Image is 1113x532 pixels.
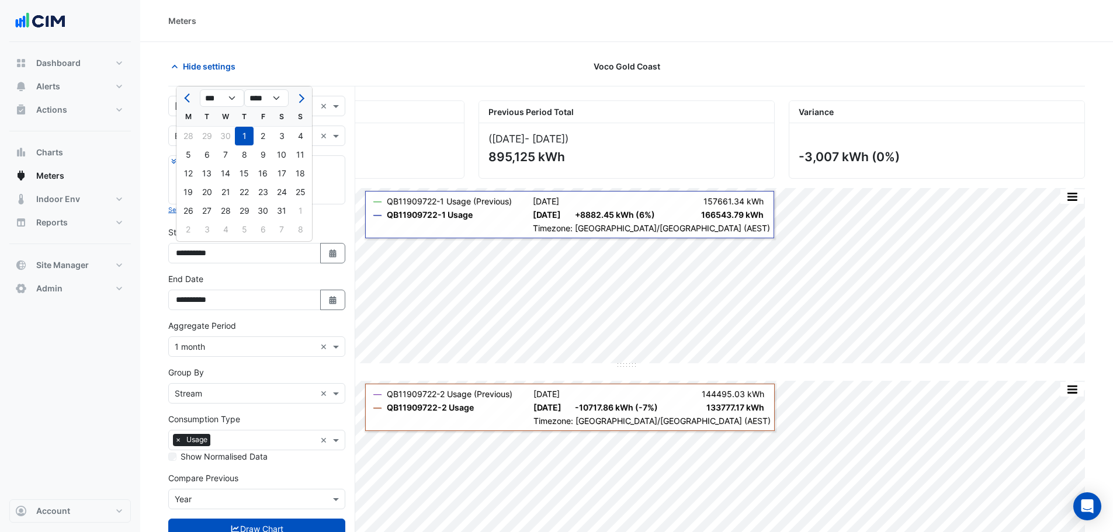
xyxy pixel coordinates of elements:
div: 7 [272,220,291,239]
div: Variance [789,101,1084,123]
div: 23 [254,183,272,201]
div: Saturday, May 24, 2025 [272,183,291,201]
div: M [179,107,197,126]
div: 4 [291,127,310,145]
button: Select Reportable [168,204,221,215]
span: Clear [320,130,330,142]
div: Sunday, May 18, 2025 [291,164,310,183]
div: Saturday, May 3, 2025 [272,127,291,145]
div: Open Intercom Messenger [1073,492,1101,520]
div: 30 [254,201,272,220]
div: 11 [291,145,310,164]
div: 8 [291,220,310,239]
span: Voco Gold Coast [594,60,660,72]
label: Group By [168,366,204,378]
div: Thursday, May 22, 2025 [235,183,254,201]
div: Saturday, May 31, 2025 [272,201,291,220]
div: Tuesday, May 27, 2025 [197,201,216,220]
div: 29 [197,127,216,145]
div: ([DATE] ) [488,133,765,145]
div: -3,007 kWh (0%) [799,149,1073,164]
span: Account [36,505,70,517]
div: Sunday, May 25, 2025 [291,183,310,201]
div: Friday, May 30, 2025 [254,201,272,220]
button: Expand All [171,156,208,166]
div: 31 [272,201,291,220]
div: 28 [179,127,197,145]
label: Consumption Type [168,413,240,425]
div: 2 [254,127,272,145]
fa-icon: Select Date [328,248,338,258]
app-icon: Reports [15,217,27,228]
div: 7 [216,145,235,164]
span: Clear [320,340,330,353]
div: Saturday, June 7, 2025 [272,220,291,239]
small: Select Reportable [168,206,221,214]
span: Charts [36,147,63,158]
div: 13 [197,164,216,183]
div: Friday, May 2, 2025 [254,127,272,145]
div: Wednesday, June 4, 2025 [216,220,235,239]
div: Meters [168,15,196,27]
div: Monday, May 12, 2025 [179,164,197,183]
span: Meters [36,170,64,182]
button: Hide settings [168,56,243,77]
label: Start Date [168,226,207,238]
div: 4 [216,220,235,239]
div: 28 [216,201,235,220]
div: 15 [235,164,254,183]
button: Admin [9,277,131,300]
div: 18 [291,164,310,183]
div: 22 [235,183,254,201]
app-icon: Actions [15,104,27,116]
div: 3 [272,127,291,145]
div: 6 [254,220,272,239]
div: 5 [179,145,197,164]
div: 27 [197,201,216,220]
div: Friday, May 9, 2025 [254,145,272,164]
div: Monday, May 19, 2025 [179,183,197,201]
button: More Options [1060,382,1084,397]
div: Monday, May 26, 2025 [179,201,197,220]
div: 2 [179,220,197,239]
button: Actions [9,98,131,121]
label: End Date [168,273,203,285]
fa-icon: Select Date [328,295,338,305]
button: Site Manager [9,253,131,277]
div: Thursday, May 1, 2025 [235,127,254,145]
button: More Options [1060,189,1084,204]
select: Select year [244,89,289,107]
span: Alerts [36,81,60,92]
div: 12 [179,164,197,183]
div: 26 [179,201,197,220]
div: 17 [272,164,291,183]
label: Show Normalised Data [181,450,268,463]
div: F [254,107,272,126]
div: 9 [254,145,272,164]
div: S [272,107,291,126]
div: Sunday, May 11, 2025 [291,145,310,164]
div: Wednesday, May 7, 2025 [216,145,235,164]
button: Dashboard [9,51,131,75]
span: × [173,434,183,446]
div: 20 [197,183,216,201]
span: Indoor Env [36,193,80,205]
div: Tuesday, May 6, 2025 [197,145,216,164]
div: Wednesday, May 14, 2025 [216,164,235,183]
small: Expand All [171,158,208,165]
span: Reports [36,217,68,228]
div: Wednesday, May 28, 2025 [216,201,235,220]
button: Meters [9,164,131,187]
div: Tuesday, May 13, 2025 [197,164,216,183]
div: Monday, June 2, 2025 [179,220,197,239]
div: S [291,107,310,126]
div: Tuesday, April 29, 2025 [197,127,216,145]
div: 1 [291,201,310,220]
span: Clear [320,434,330,446]
div: 6 [197,145,216,164]
div: T [197,107,216,126]
span: Hide settings [183,60,235,72]
button: Alerts [9,75,131,98]
div: T [235,107,254,126]
div: 1 [235,127,254,145]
